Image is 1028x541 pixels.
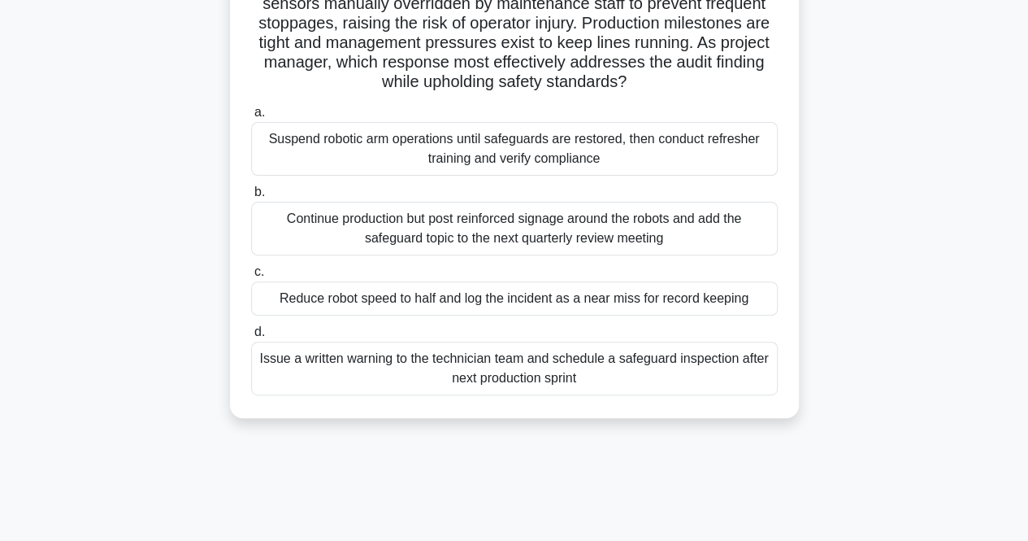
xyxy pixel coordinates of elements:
[251,122,778,176] div: Suspend robotic arm operations until safeguards are restored, then conduct refresher training and...
[251,342,778,395] div: Issue a written warning to the technician team and schedule a safeguard inspection after next pro...
[254,105,265,119] span: a.
[251,281,778,316] div: Reduce robot speed to half and log the incident as a near miss for record keeping
[254,264,264,278] span: c.
[254,185,265,199] span: b.
[254,325,265,338] span: d.
[251,202,778,255] div: Continue production but post reinforced signage around the robots and add the safeguard topic to ...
